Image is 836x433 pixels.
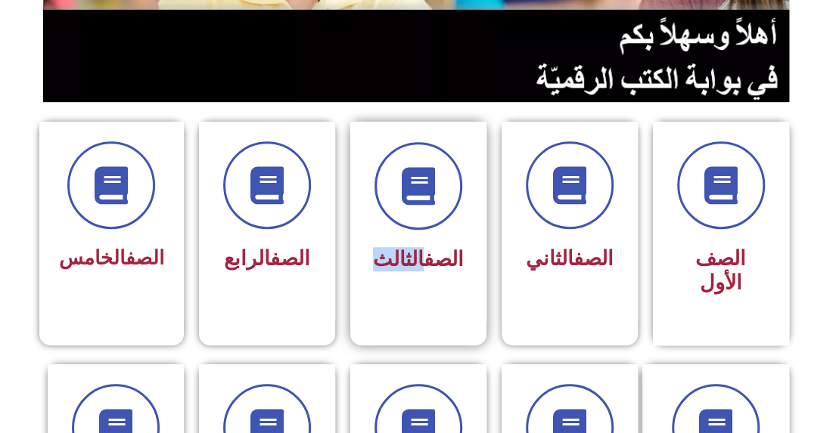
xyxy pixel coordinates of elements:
a: الصف [424,247,464,271]
span: الرابع [224,246,310,271]
span: الثاني [526,246,614,271]
a: الصف [126,246,164,269]
span: الصف الأول [695,246,746,295]
a: الصف [573,246,614,271]
span: الثالث [373,247,464,271]
span: الخامس [59,246,164,269]
a: الصف [270,246,310,271]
